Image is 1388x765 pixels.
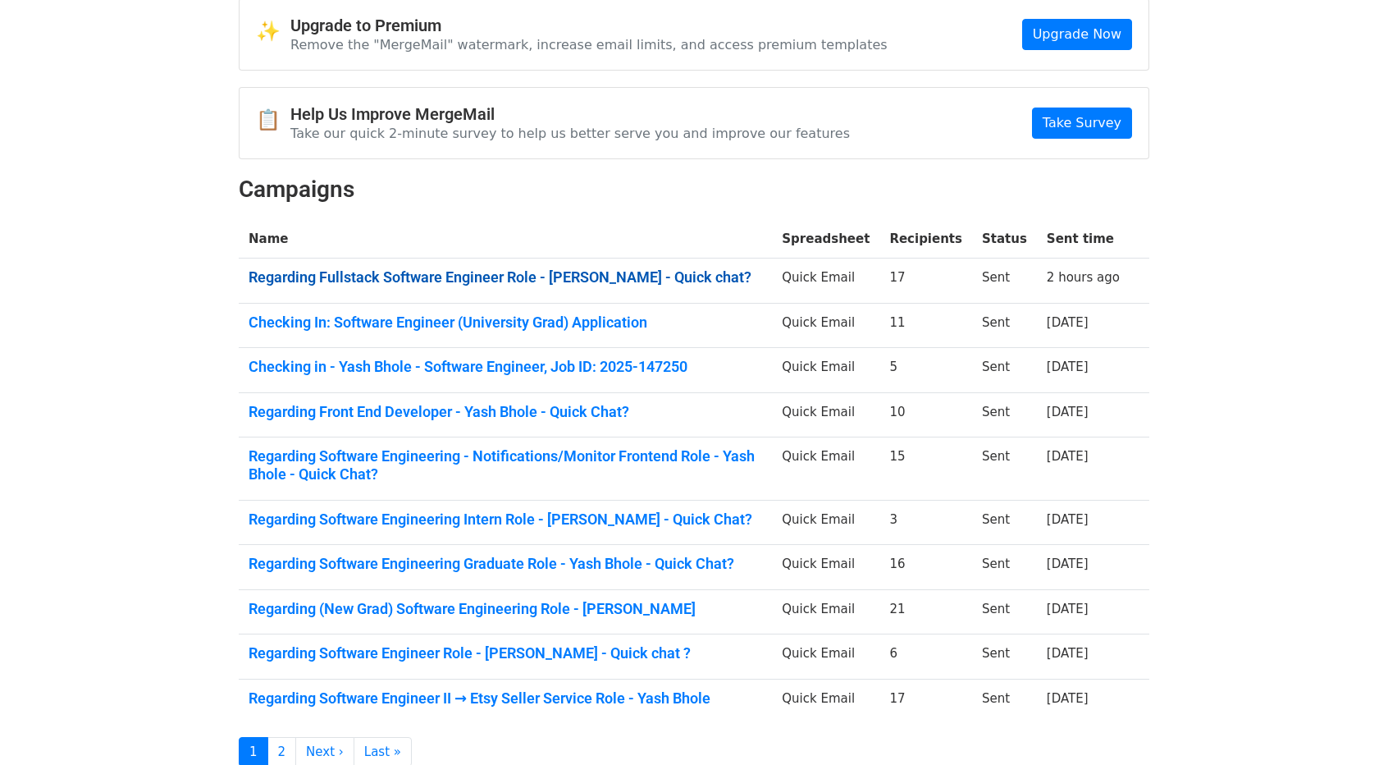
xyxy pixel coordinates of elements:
a: Regarding Software Engineering Intern Role - [PERSON_NAME] - Quick Chat? [249,511,762,529]
td: Quick Email [772,500,879,545]
a: Regarding Fullstack Software Engineer Role - [PERSON_NAME] - Quick chat? [249,268,762,286]
p: Remove the "MergeMail" watermark, increase email limits, and access premium templates [290,36,888,53]
a: Regarding Software Engineer Role - [PERSON_NAME] - Quick chat ? [249,644,762,662]
a: 2 hours ago [1047,270,1120,285]
td: 10 [879,392,972,437]
td: Quick Email [772,259,879,304]
th: Name [239,220,772,259]
h4: Help Us Improve MergeMail [290,104,850,124]
td: Quick Email [772,392,879,437]
td: Quick Email [772,437,879,500]
td: 6 [879,634,972,680]
td: Sent [972,680,1037,724]
a: [DATE] [1047,602,1089,616]
th: Spreadsheet [772,220,879,259]
a: Upgrade Now [1022,19,1132,50]
td: Sent [972,437,1037,500]
a: Checking In: Software Engineer (University Grad) Application [249,314,762,332]
a: Regarding Front End Developer - Yash Bhole - Quick Chat? [249,403,762,421]
td: Sent [972,392,1037,437]
td: 16 [879,545,972,590]
span: ✨ [256,20,290,44]
a: [DATE] [1047,405,1089,419]
td: Sent [972,589,1037,634]
a: Regarding Software Engineer II → Etsy Seller Service Role - Yash Bhole [249,689,762,708]
a: Take Survey [1032,108,1132,139]
td: Quick Email [772,634,879,680]
span: 📋 [256,108,290,132]
th: Recipients [879,220,972,259]
td: Sent [972,545,1037,590]
td: Quick Email [772,545,879,590]
td: Sent [972,500,1037,545]
td: Quick Email [772,589,879,634]
a: Regarding Software Engineering Graduate Role - Yash Bhole - Quick Chat? [249,555,762,573]
td: Sent [972,634,1037,680]
td: 21 [879,589,972,634]
td: 17 [879,259,972,304]
a: [DATE] [1047,315,1089,330]
td: Sent [972,259,1037,304]
a: [DATE] [1047,691,1089,706]
td: Quick Email [772,680,879,724]
th: Status [972,220,1037,259]
td: Quick Email [772,348,879,393]
a: Checking in - Yash Bhole - Software Engineer, Job ID: 2025-147250 [249,358,762,376]
a: [DATE] [1047,512,1089,527]
td: 3 [879,500,972,545]
td: Sent [972,303,1037,348]
a: [DATE] [1047,646,1089,661]
th: Sent time [1037,220,1130,259]
td: 11 [879,303,972,348]
p: Take our quick 2-minute survey to help us better serve you and improve our features [290,125,850,142]
a: Regarding Software Engineering - Notifications/Monitor Frontend Role - Yash Bhole - Quick Chat? [249,447,762,483]
td: 5 [879,348,972,393]
td: Quick Email [772,303,879,348]
td: Sent [972,348,1037,393]
h4: Upgrade to Premium [290,16,888,35]
a: [DATE] [1047,360,1089,374]
h2: Campaigns [239,176,1149,204]
td: 17 [879,680,972,724]
iframe: Chat Widget [1306,686,1388,765]
a: Regarding (New Grad) Software Engineering Role - [PERSON_NAME] [249,600,762,618]
a: [DATE] [1047,557,1089,571]
td: 15 [879,437,972,500]
a: [DATE] [1047,449,1089,464]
